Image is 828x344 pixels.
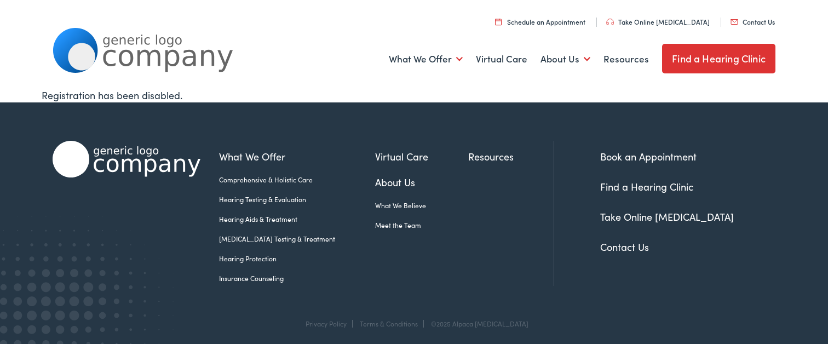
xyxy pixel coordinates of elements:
a: Privacy Policy [306,319,347,328]
a: Contact Us [731,17,775,26]
a: Virtual Care [476,39,527,79]
a: Resources [468,149,554,164]
a: What We Believe [375,200,468,210]
a: Comprehensive & Holistic Care [219,175,375,185]
a: Meet the Team [375,220,468,230]
a: Virtual Care [375,149,468,164]
div: Registration has been disabled. [42,88,787,102]
a: About Us [540,39,590,79]
a: Take Online [MEDICAL_DATA] [600,210,734,223]
a: Insurance Counseling [219,273,375,283]
a: Resources [603,39,649,79]
a: Terms & Conditions [360,319,418,328]
a: Take Online [MEDICAL_DATA] [606,17,710,26]
a: Book an Appointment [600,150,697,163]
a: Find a Hearing Clinic [662,44,775,73]
a: What We Offer [219,149,375,164]
a: Hearing Protection [219,254,375,263]
a: About Us [375,175,468,190]
div: ©2025 Alpaca [MEDICAL_DATA] [426,320,528,328]
a: [MEDICAL_DATA] Testing & Treatment [219,234,375,244]
img: Alpaca Audiology [53,141,200,177]
a: Contact Us [600,240,649,254]
img: utility icon [495,18,502,25]
a: What We Offer [389,39,463,79]
a: Hearing Testing & Evaluation [219,194,375,204]
img: utility icon [606,19,614,25]
img: utility icon [731,19,738,25]
a: Find a Hearing Clinic [600,180,693,193]
a: Schedule an Appointment [495,17,585,26]
a: Hearing Aids & Treatment [219,214,375,224]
